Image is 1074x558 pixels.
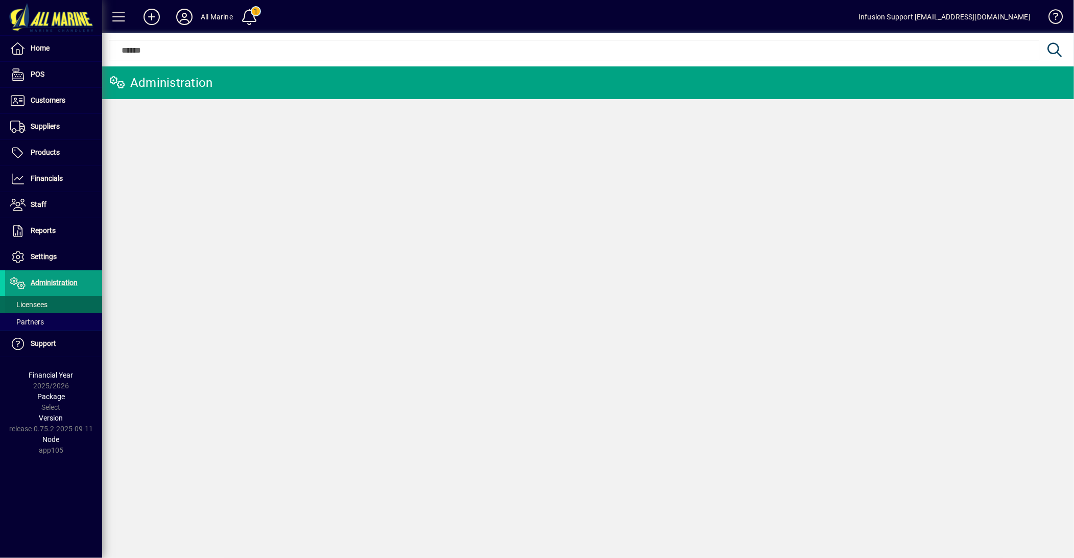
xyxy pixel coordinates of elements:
a: Licensees [5,296,102,313]
span: Settings [31,252,57,261]
div: Infusion Support [EMAIL_ADDRESS][DOMAIN_NAME] [858,9,1031,25]
span: Node [43,435,60,444]
a: Settings [5,244,102,270]
a: Support [5,331,102,357]
span: Reports [31,226,56,235]
span: Version [39,414,63,422]
a: Customers [5,88,102,113]
a: POS [5,62,102,87]
button: Add [135,8,168,26]
button: Profile [168,8,201,26]
span: Staff [31,200,46,208]
a: Knowledge Base [1041,2,1061,35]
a: Partners [5,313,102,331]
span: Suppliers [31,122,60,130]
a: Home [5,36,102,61]
span: Financial Year [29,371,74,379]
span: Financials [31,174,63,182]
span: Support [31,339,56,347]
span: Home [31,44,50,52]
a: Suppliers [5,114,102,139]
span: Administration [31,278,78,287]
a: Staff [5,192,102,218]
div: All Marine [201,9,233,25]
a: Reports [5,218,102,244]
span: Licensees [10,300,47,309]
span: Customers [31,96,65,104]
div: Administration [110,75,213,91]
span: Products [31,148,60,156]
a: Products [5,140,102,166]
span: POS [31,70,44,78]
span: Package [37,392,65,401]
a: Financials [5,166,102,192]
span: Partners [10,318,44,326]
